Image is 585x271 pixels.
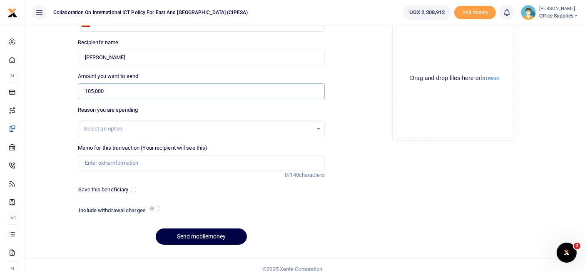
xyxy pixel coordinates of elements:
[480,75,499,81] button: browse
[574,243,580,249] span: 2
[78,38,119,47] label: Recipient's name
[539,5,578,13] small: [PERSON_NAME]
[521,5,578,20] a: profile-user [PERSON_NAME] Office Supplies
[299,172,325,178] span: characters
[285,172,299,178] span: 0/140
[79,207,156,214] h6: Include withdrawal charges
[78,186,128,194] label: Save this beneficiary
[7,8,17,18] img: logo-small
[396,74,513,82] div: Drag and drop files here or
[557,243,577,263] iframe: Intercom live chat
[454,6,496,20] li: Toup your wallet
[78,144,208,152] label: Memo for this transaction (Your recipient will see this)
[7,69,18,83] li: M
[78,72,138,80] label: Amount you want to send
[392,16,517,141] div: File Uploader
[50,9,251,16] span: Collaboration on International ICT Policy For East and [GEOGRAPHIC_DATA] (CIPESA)
[7,9,17,15] a: logo-small logo-large logo-large
[78,155,325,171] input: Enter extra information
[454,6,496,20] span: Add money
[84,125,313,133] div: Select an option
[7,211,18,225] li: Ac
[454,9,496,15] a: Add money
[78,50,325,65] input: Loading name...
[78,106,138,114] label: Reason you are spending
[403,5,451,20] a: UGX 2,308,912
[539,12,578,20] span: Office Supplies
[400,5,454,20] li: Wallet ballance
[156,228,247,245] button: Send mobilemoney
[521,5,536,20] img: profile-user
[78,83,325,99] input: UGX
[409,8,445,17] span: UGX 2,308,912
